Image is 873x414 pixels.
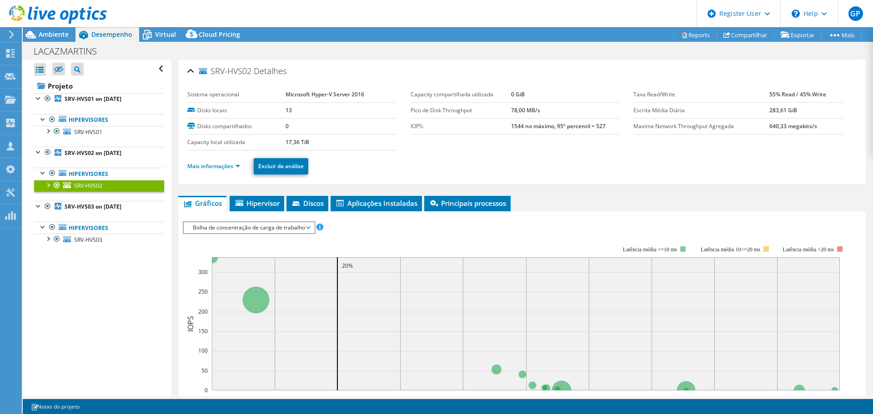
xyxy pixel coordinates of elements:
span: Virtual [155,30,176,39]
b: 1544 no máximo, 95º percentil = 527 [511,122,606,130]
span: Aplicações Instaladas [335,199,417,208]
text: 20% [342,262,353,269]
span: Gráficos [183,199,222,208]
h1: LACAZMARTINS [30,46,111,56]
text: 60% [583,395,594,403]
b: 0 [286,122,289,130]
a: SRV-HVS03 on [DATE] [34,201,164,213]
text: 30% [395,395,406,403]
text: 150 [198,327,208,335]
span: Ambiente [39,30,69,39]
text: 0% [208,395,216,403]
text: 20% [332,395,343,403]
b: 640,33 megabits/s [769,122,817,130]
a: SRV-HVS02 [34,180,164,192]
text: 250 [198,288,208,295]
label: Capacity local utilizada [187,138,285,147]
text: 80% [709,395,720,403]
label: Maxima Network Throughput Agregada [633,122,769,131]
label: Capacity compartilhada utilizada [411,90,511,99]
text: IOPS [186,316,196,332]
a: Compartilhar [717,28,774,42]
label: Taxa Read/Write [633,90,769,99]
a: Hipervisores [34,168,164,180]
span: Cloud Pricing [199,30,240,39]
span: SRV-HVS02 [199,67,251,76]
text: 40% [457,395,468,403]
text: 50 [201,367,208,374]
b: 17,36 TiB [286,138,309,146]
text: Latência média >20 ms [783,246,834,253]
text: 90% [772,395,783,403]
a: Mais [821,28,862,42]
a: Reports [673,28,717,42]
label: Sistema operacional [187,90,285,99]
span: Hipervisor [234,199,280,208]
span: Discos [291,199,324,208]
a: Projeto [34,79,164,93]
a: Hipervisores [34,222,164,234]
label: Pico de Disk Throughput [411,106,511,115]
span: GP [848,6,863,21]
label: Disks compartilhados [187,122,285,131]
b: 78,00 MB/s [511,106,540,114]
label: Disks locais [187,106,285,115]
b: SRV-HVS02 on [DATE] [65,149,121,157]
text: 100 [198,347,208,354]
tspan: Latência média <=10 ms [623,246,677,253]
b: 283,61 GiB [769,106,797,114]
a: Hipervisores [34,114,164,126]
svg: \n [792,10,800,18]
a: SRV-HVS01 on [DATE] [34,93,164,105]
a: Exportar [774,28,822,42]
span: SRV-HVS01 [74,128,102,136]
text: 10% [269,395,280,403]
a: SRV-HVS03 [34,234,164,245]
span: SRV-HVS03 [74,236,102,244]
text: 70% [646,395,657,403]
text: 0 [205,386,208,394]
label: Escrita Média Diária [633,106,769,115]
text: 100% [833,395,847,403]
text: 50% [521,395,532,403]
a: SRV-HVS02 on [DATE] [34,147,164,159]
b: SRV-HVS03 on [DATE] [65,203,121,210]
text: 200 [198,308,208,315]
a: SRV-HVS01 [34,126,164,138]
b: 55% Read / 45% Write [769,90,826,98]
span: Principais processos [429,199,506,208]
tspan: Latência média 10<=20 ms [701,246,760,253]
span: Bolha de concentração de carga de trabalho [188,222,310,233]
a: Notas do projeto [25,401,86,412]
span: Detalhes [254,65,286,76]
b: 13 [286,106,292,114]
span: Desempenho [91,30,132,39]
b: Microsoft Hyper-V Server 2016 [286,90,364,98]
text: 300 [198,268,208,276]
a: Excluir da análise [254,158,308,175]
b: SRV-HVS01 on [DATE] [65,95,121,103]
label: IOPS: [411,122,511,131]
span: SRV-HVS02 [74,182,102,190]
a: Mais informações [187,162,240,170]
b: 0 GiB [511,90,525,98]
